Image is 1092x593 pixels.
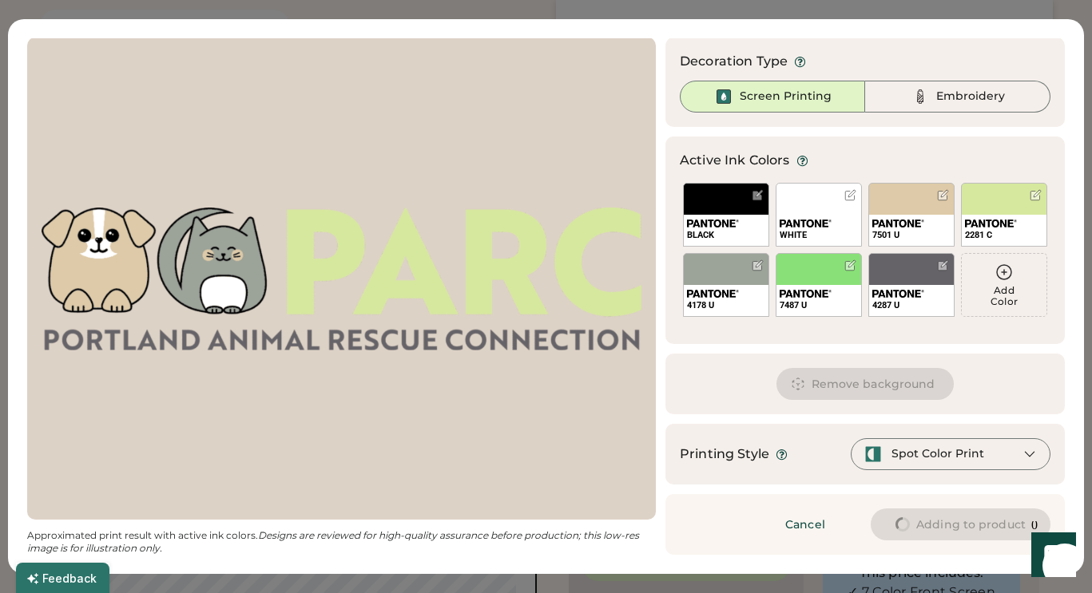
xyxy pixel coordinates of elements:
div: 4178 U [687,299,765,311]
img: 1024px-Pantone_logo.svg.png [872,290,924,298]
div: Add Color [962,285,1046,307]
div: Embroidery [936,89,1005,105]
div: BLACK [687,229,765,241]
img: 1024px-Pantone_logo.svg.png [687,219,739,227]
div: WHITE [780,229,858,241]
div: Approximated print result with active ink colors. [27,529,656,555]
img: Ink%20-%20Selected.svg [714,87,733,106]
img: 1024px-Pantone_logo.svg.png [965,219,1017,227]
img: 1024px-Pantone_logo.svg.png [780,290,832,298]
div: 7501 U [872,229,951,241]
button: Adding to product [871,508,1050,540]
em: Designs are reviewed for high-quality assurance before production; this low-res image is for illu... [27,529,641,554]
div: 2281 C [965,229,1043,241]
div: Screen Printing [740,89,832,105]
iframe: Front Chat [1016,521,1085,590]
img: 1024px-Pantone_logo.svg.png [780,219,832,227]
div: Spot Color Print [891,446,984,462]
div: 7487 U [780,299,858,311]
div: Decoration Type [680,52,788,71]
button: Remove background [776,368,955,400]
img: Thread%20-%20Unselected.svg [911,87,930,106]
div: 4287 U [872,299,951,311]
img: spot-color-green.svg [864,445,882,463]
img: 1024px-Pantone_logo.svg.png [687,290,739,298]
div: Printing Style [680,445,769,464]
button: Cancel [749,508,861,540]
img: 1024px-Pantone_logo.svg.png [872,219,924,227]
div: Active Ink Colors [680,151,790,170]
